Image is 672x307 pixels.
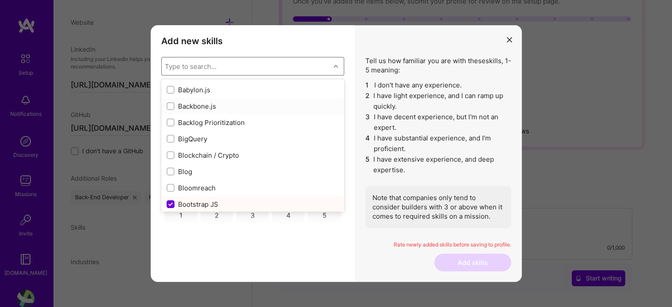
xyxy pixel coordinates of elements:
li: I have decent experience, but I'm not an expert. [365,112,511,133]
li: I have light experience, and I can ramp up quickly. [365,91,511,112]
div: Babylon.js [167,85,339,95]
div: 1 [179,211,182,220]
div: Blockchain / Crypto [167,151,339,160]
div: Bloomreach [167,183,339,193]
div: Note that companies only tend to consider builders with 3 or above when it comes to required skil... [365,186,511,228]
div: 4 [286,211,291,220]
div: 2 [215,211,219,220]
div: Type to search... [165,61,216,71]
span: 4 [365,133,370,154]
span: 2 [365,91,370,112]
span: 3 [365,112,370,133]
li: I have extensive experience, and deep expertise. [365,154,511,175]
div: Backlog Prioritization [167,118,339,127]
span: 1 [365,80,371,91]
div: BigQuery [167,134,339,144]
h3: Add new skills [161,36,344,46]
span: 5 [365,154,370,175]
div: Backbone.js [167,102,339,111]
button: Add skills [434,254,511,271]
p: Rate newly added skills before saving to profile. [365,241,511,249]
div: modal [151,25,522,282]
div: 3 [251,211,255,220]
i: icon Chevron [334,64,338,68]
div: 5 [322,211,326,220]
div: Blog [167,167,339,176]
div: Bootstrap JS [167,200,339,209]
i: icon Close [507,37,512,42]
li: I don't have any experience. [365,80,511,91]
li: I have substantial experience, and I’m proficient. [365,133,511,154]
div: Tell us how familiar you are with these skills , 1-5 meaning: [365,56,511,228]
